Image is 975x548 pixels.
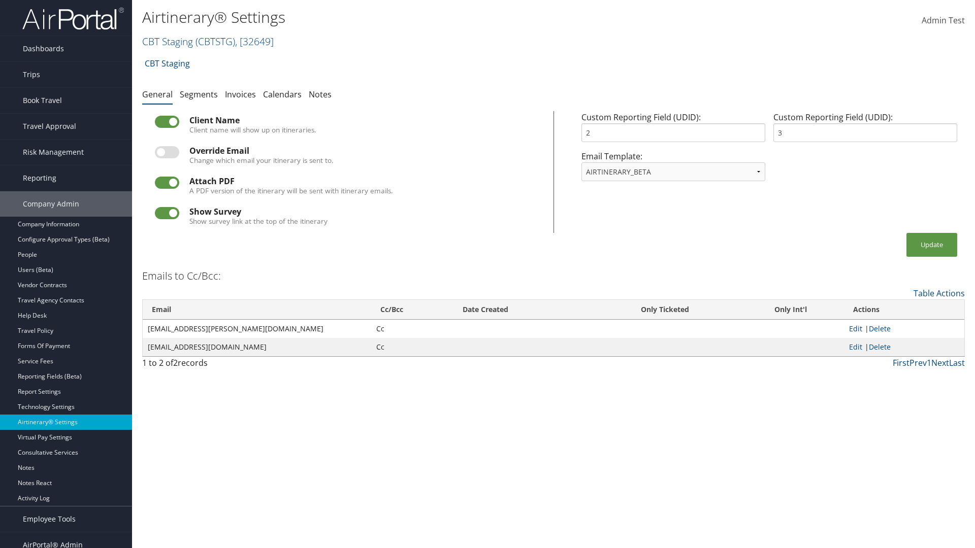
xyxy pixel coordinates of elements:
span: Dashboards [23,36,64,61]
a: Segments [180,89,218,100]
td: | [844,320,964,338]
img: airportal-logo.png [22,7,124,30]
span: Employee Tools [23,506,76,532]
th: Cc/Bcc: activate to sort column ascending [371,300,453,320]
td: | [844,338,964,356]
label: Change which email your itinerary is sent to. [189,155,334,165]
a: Delete [869,342,891,352]
a: Edit [849,342,862,352]
a: Last [949,357,965,368]
span: Book Travel [23,88,62,113]
a: Invoices [225,89,256,100]
a: Table Actions [914,288,965,299]
span: Admin Test [922,15,965,26]
a: Edit [849,324,862,333]
a: 1 [927,357,931,368]
td: [EMAIL_ADDRESS][PERSON_NAME][DOMAIN_NAME] [143,320,371,338]
span: ( CBTSTG ) [196,35,235,48]
label: A PDF version of the itinerary will be sent with itinerary emails. [189,186,393,196]
a: CBT Staging [145,53,190,74]
a: General [142,89,173,100]
span: Reporting [23,165,56,191]
label: Client name will show up on itineraries. [189,125,316,135]
span: , [ 32649 ] [235,35,274,48]
div: Attach PDF [189,177,541,186]
th: Date Created: activate to sort column ascending [453,300,593,320]
a: Calendars [263,89,302,100]
a: First [893,357,909,368]
h1: Airtinerary® Settings [142,7,691,28]
td: Cc [371,338,453,356]
a: Next [931,357,949,368]
a: Delete [869,324,891,333]
span: Risk Management [23,140,84,165]
th: Only Ticketed: activate to sort column ascending [592,300,737,320]
a: Prev [909,357,927,368]
div: Custom Reporting Field (UDID): [577,111,769,150]
th: Email: activate to sort column ascending [143,300,371,320]
a: CBT Staging [142,35,274,48]
div: Show Survey [189,207,541,216]
div: Email Template: [577,150,769,189]
a: Notes [309,89,332,100]
td: Cc [371,320,453,338]
th: Actions [844,300,964,320]
td: [EMAIL_ADDRESS][DOMAIN_NAME] [143,338,371,356]
div: Override Email [189,146,541,155]
span: Trips [23,62,40,87]
div: Custom Reporting Field (UDID): [769,111,961,150]
th: Only Int'l: activate to sort column ascending [738,300,844,320]
div: 1 to 2 of records [142,357,342,374]
a: Admin Test [922,5,965,37]
span: Travel Approval [23,114,76,139]
h3: Emails to Cc/Bcc: [142,269,221,283]
span: Company Admin [23,191,79,217]
div: Client Name [189,116,541,125]
span: 2 [173,357,178,368]
label: Show survey link at the top of the itinerary [189,216,328,226]
button: Update [906,233,957,257]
